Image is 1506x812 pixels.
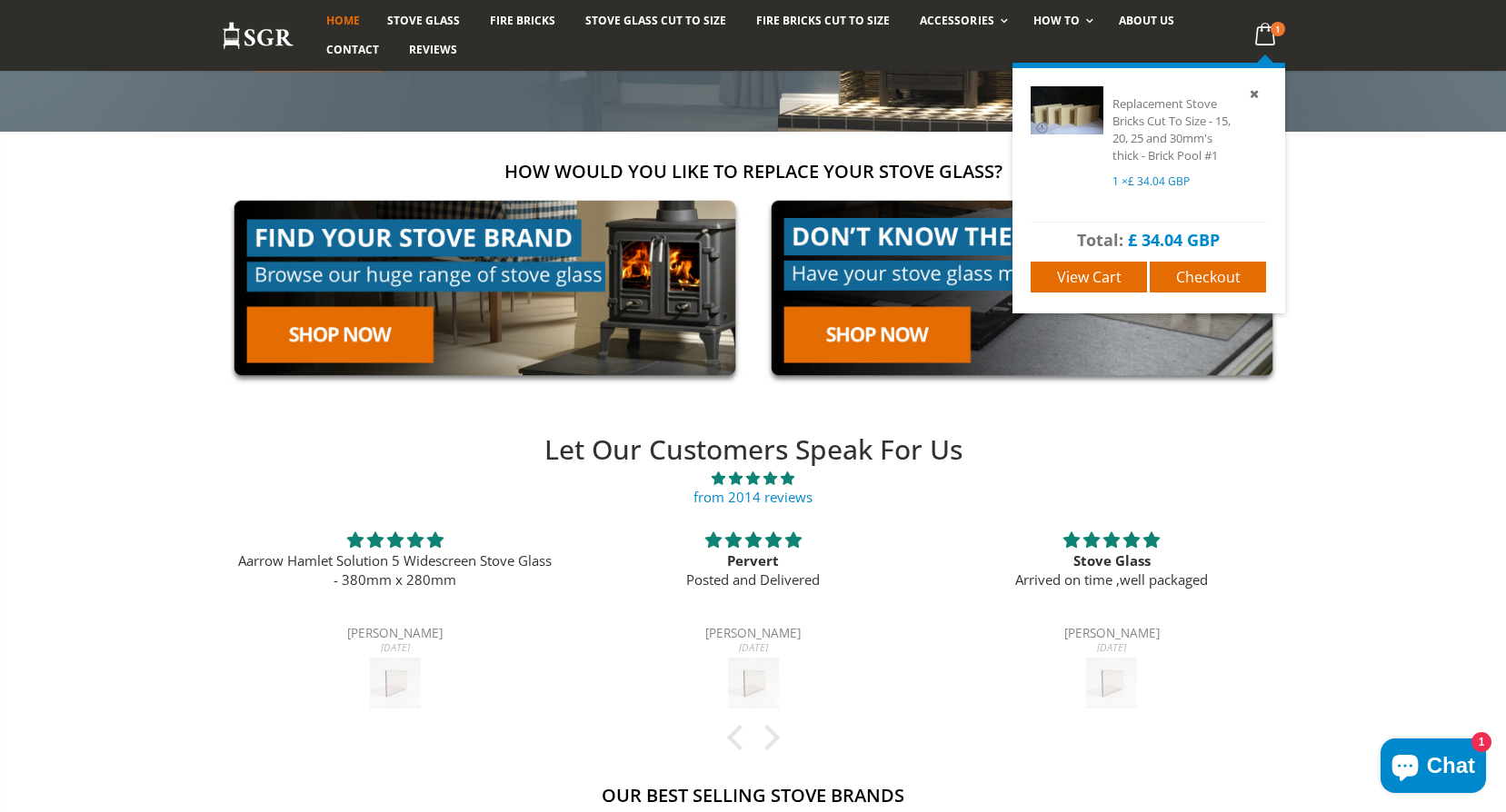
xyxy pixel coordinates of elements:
[313,35,393,64] a: Contact
[954,570,1269,589] p: Arrived on time ,well packaged
[1031,86,1103,135] img: Replacement Stove Bricks Cut To Size - 15, 20, 25 and 30mm's thick - Brick Pool #1
[222,21,294,51] img: Stove Glass Replacement
[596,529,911,551] div: 5 stars
[596,628,911,642] div: [PERSON_NAME]
[1128,229,1220,251] span: £ 34.04 GBP
[1246,84,1267,104] a: Remove item
[1375,738,1491,797] inbox-online-store-chat: Shopify online store chat
[1112,95,1231,163] span: Replacement Stove Bricks Cut To Size - 15, 20, 25 and 30mm's thick
[954,529,1269,551] div: 5 stars
[238,551,553,589] p: Aarrow Hamlet Solution 5 Widescreen Stove Glass - 380mm x 280mm
[370,658,421,708] img: Aarrow Hamlet Solution 5 Widescreen Stove Glass - 380mm x 280mm
[1112,95,1231,163] a: Replacement Stove Bricks Cut To Size - 15, 20, 25 and 30mm's thick - Brick Pool #1
[1086,658,1137,708] img: Fireline FX5W5 Stove Glass - 364mm x 295mm
[759,188,1285,389] img: made-to-measure-cta_2cd95ceb-d519-4648-b0cf-d2d338fdf11f.jpg
[1077,229,1123,251] span: Total:
[1112,173,1190,189] span: 1 ×
[222,783,1285,807] h2: Our Best Selling Stove Brands
[920,13,993,28] span: Accessories
[1247,18,1284,54] a: 1
[954,642,1269,652] div: [DATE]
[743,6,903,35] a: Fire Bricks Cut To Size
[238,628,553,642] div: [PERSON_NAME]
[693,488,813,506] a: from 2014 reviews
[906,6,1016,35] a: Accessories
[490,13,555,28] span: Fire Bricks
[1020,6,1102,35] a: How To
[1119,13,1174,28] span: About us
[238,529,553,551] div: 5 stars
[572,6,740,35] a: Stove Glass Cut To Size
[409,42,457,57] span: Reviews
[596,551,911,570] div: Pervert
[585,13,726,28] span: Stove Glass Cut To Size
[215,469,1292,507] a: 4.89 stars from 2014 reviews
[1128,173,1190,189] span: £ 34.04 GBP
[1142,147,1218,163] span: - Brick Pool #1
[1176,267,1241,287] span: Checkout
[756,13,890,28] span: Fire Bricks Cut To Size
[596,570,911,589] p: Posted and Delivered
[476,6,569,35] a: Fire Bricks
[954,551,1269,570] div: Stove Glass
[1057,267,1122,287] span: View cart
[395,35,471,64] a: Reviews
[1033,13,1080,28] span: How To
[954,628,1269,642] div: [PERSON_NAME]
[238,642,553,652] div: [DATE]
[1105,6,1188,35] a: About us
[387,13,460,28] span: Stove Glass
[326,42,379,57] span: Contact
[215,431,1292,469] h2: Let Our Customers Speak For Us
[313,6,374,35] a: Home
[374,6,474,35] a: Stove Glass
[1150,262,1266,293] a: Checkout
[596,642,911,652] div: [DATE]
[728,658,779,708] img: Clarke Majestic Stove Glass - 415 x 225mm
[222,188,748,389] img: find-your-brand-cta_9b334d5d-5c94-48ed-825f-d7972bbdebd0.jpg
[326,13,360,28] span: Home
[1271,22,1285,36] span: 1
[222,159,1285,183] h2: How would you like to replace your stove glass?
[215,469,1292,488] span: 4.89 stars
[1031,262,1147,293] a: View cart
